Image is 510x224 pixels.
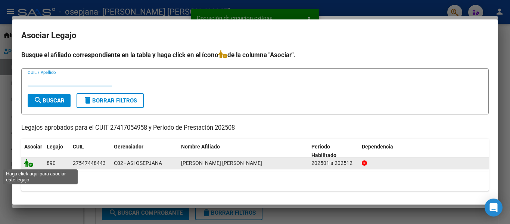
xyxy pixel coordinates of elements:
[359,139,489,163] datatable-header-cell: Dependencia
[308,139,359,163] datatable-header-cell: Periodo Habilitado
[21,172,489,191] div: 1 registros
[83,97,137,104] span: Borrar Filtros
[21,28,489,43] h2: Asociar Legajo
[83,96,92,105] mat-icon: delete
[114,144,143,150] span: Gerenciador
[311,144,336,158] span: Periodo Habilitado
[47,160,56,166] span: 890
[73,144,84,150] span: CUIL
[34,96,43,105] mat-icon: search
[44,139,70,163] datatable-header-cell: Legajo
[111,139,178,163] datatable-header-cell: Gerenciador
[24,144,42,150] span: Asociar
[47,144,63,150] span: Legajo
[311,159,356,168] div: 202501 a 202512
[485,199,503,217] div: Open Intercom Messenger
[178,139,308,163] datatable-header-cell: Nombre Afiliado
[181,160,262,166] span: VARGAS MARIA ALICIA
[34,97,65,104] span: Buscar
[114,160,162,166] span: C02 - ASI OSEPJANA
[77,93,144,108] button: Borrar Filtros
[73,159,106,168] div: 27547448443
[28,94,71,107] button: Buscar
[21,139,44,163] datatable-header-cell: Asociar
[181,144,220,150] span: Nombre Afiliado
[70,139,111,163] datatable-header-cell: CUIL
[21,123,489,133] p: Legajos aprobados para el CUIT 27417054958 y Período de Prestación 202508
[362,144,393,150] span: Dependencia
[21,50,489,60] h4: Busque el afiliado correspondiente en la tabla y haga click en el ícono de la columna "Asociar".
